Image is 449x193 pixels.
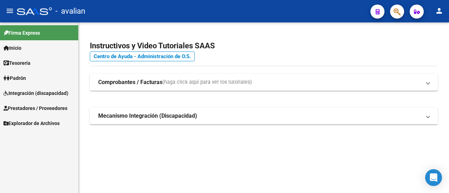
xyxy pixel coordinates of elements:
[4,104,67,112] span: Prestadores / Proveedores
[162,78,252,86] span: (haga click aquí para ver los tutoriales)
[55,4,85,19] span: - avalian
[90,74,438,91] mat-expansion-panel-header: Comprobantes / Facturas(haga click aquí para ver los tutoriales)
[4,89,68,97] span: Integración (discapacidad)
[425,169,442,186] div: Open Intercom Messenger
[90,51,195,61] a: Centro de Ayuda - Administración de O.S.
[4,29,40,37] span: Firma Express
[98,78,162,86] strong: Comprobantes / Facturas
[98,112,197,120] strong: Mecanismo Integración (Discapacidad)
[90,108,438,124] mat-expansion-panel-header: Mecanismo Integración (Discapacidad)
[6,7,14,15] mat-icon: menu
[4,74,26,82] span: Padrón
[435,7,443,15] mat-icon: person
[90,39,438,53] h2: Instructivos y Video Tutoriales SAAS
[4,44,21,52] span: Inicio
[4,59,31,67] span: Tesorería
[4,119,60,127] span: Explorador de Archivos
